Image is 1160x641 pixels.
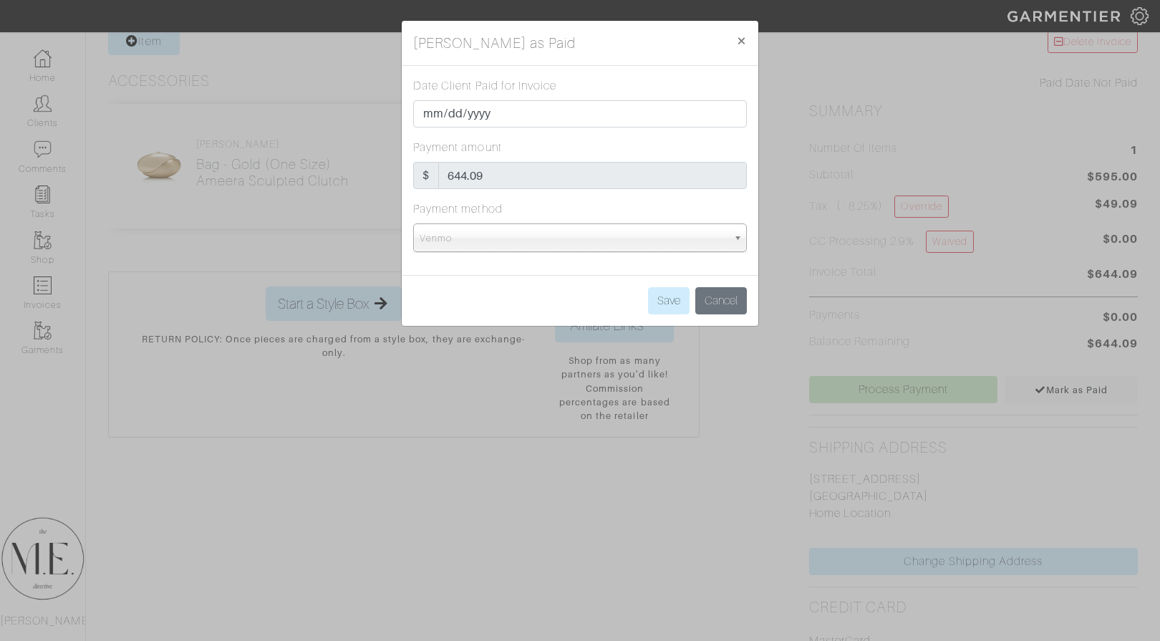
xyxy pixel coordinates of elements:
[725,21,758,61] button: Close
[736,31,747,50] span: ×
[413,162,439,189] div: $
[420,224,728,253] span: Venmo
[413,139,502,156] label: Payment amount
[648,287,690,314] input: Save
[413,201,503,218] label: Payment method
[413,77,556,95] label: Date Client Paid for Invoice
[413,32,576,54] h5: [PERSON_NAME] as Paid
[695,287,747,314] button: Cancel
